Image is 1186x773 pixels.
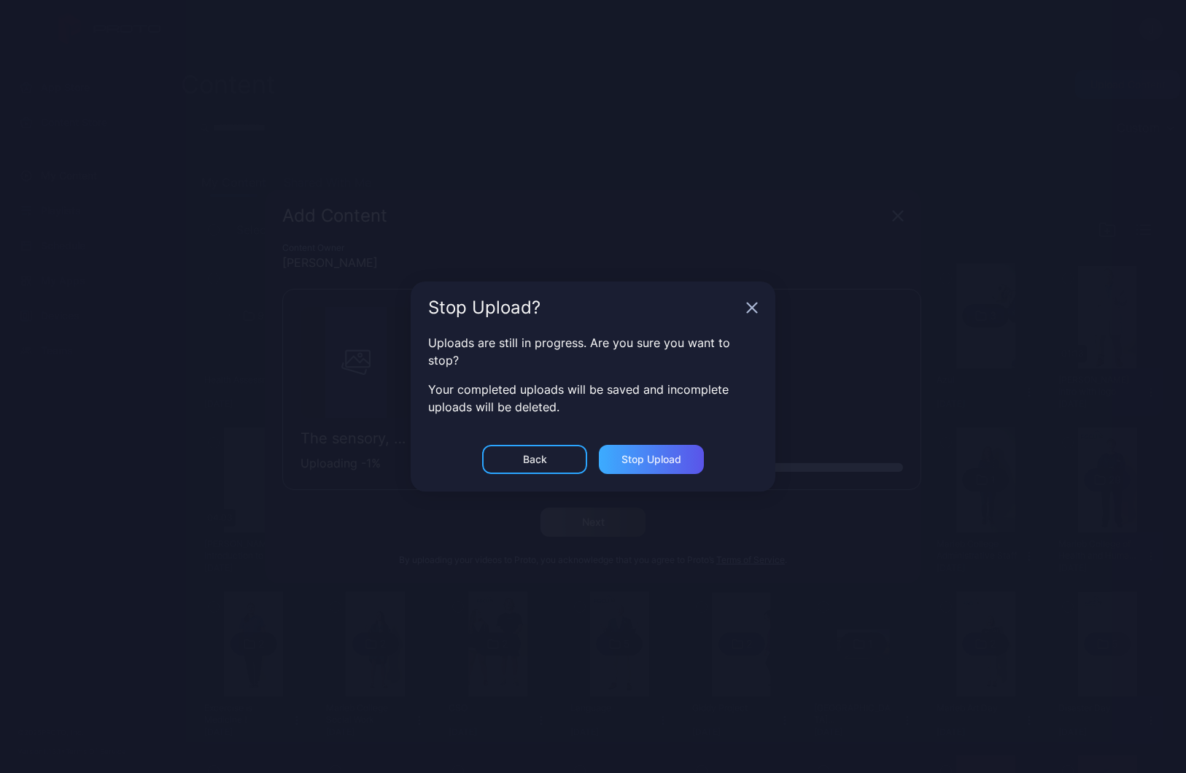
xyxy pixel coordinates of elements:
[599,445,704,474] button: Stop Upload
[621,454,681,465] div: Stop Upload
[428,299,740,316] div: Stop Upload?
[428,334,758,369] p: Uploads are still in progress. Are you sure you want to stop?
[523,454,547,465] div: Back
[428,381,758,416] p: Your completed uploads will be saved and incomplete uploads will be deleted.
[482,445,587,474] button: Back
